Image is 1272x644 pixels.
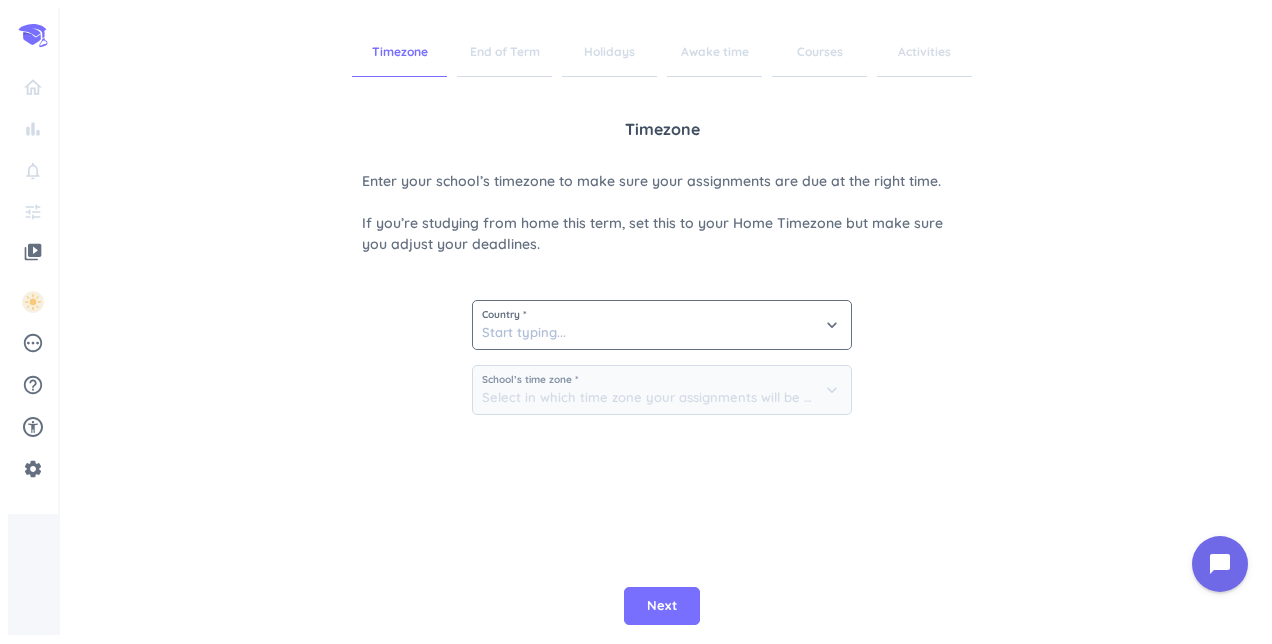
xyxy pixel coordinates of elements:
[822,315,842,335] i: keyboard_arrow_down
[352,28,447,77] span: Timezone
[16,453,50,485] a: settings
[772,28,867,77] span: Courses
[667,28,762,77] span: Awake time
[482,310,842,320] span: Country *
[473,366,851,414] input: Select in which time zone your assignments will be due
[625,117,700,141] span: Timezone
[362,171,962,255] span: Enter your school’s timezone to make sure your assignments are due at the right time. If you’re s...
[23,459,43,479] i: settings
[647,596,677,616] span: Next
[877,28,972,77] span: Activities
[624,587,700,625] button: Next
[457,28,552,77] span: End of Term
[22,332,44,354] i: pending
[473,301,851,349] input: Start typing...
[23,242,43,262] i: video_library
[22,374,44,396] i: help_outline
[562,28,657,77] span: Holidays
